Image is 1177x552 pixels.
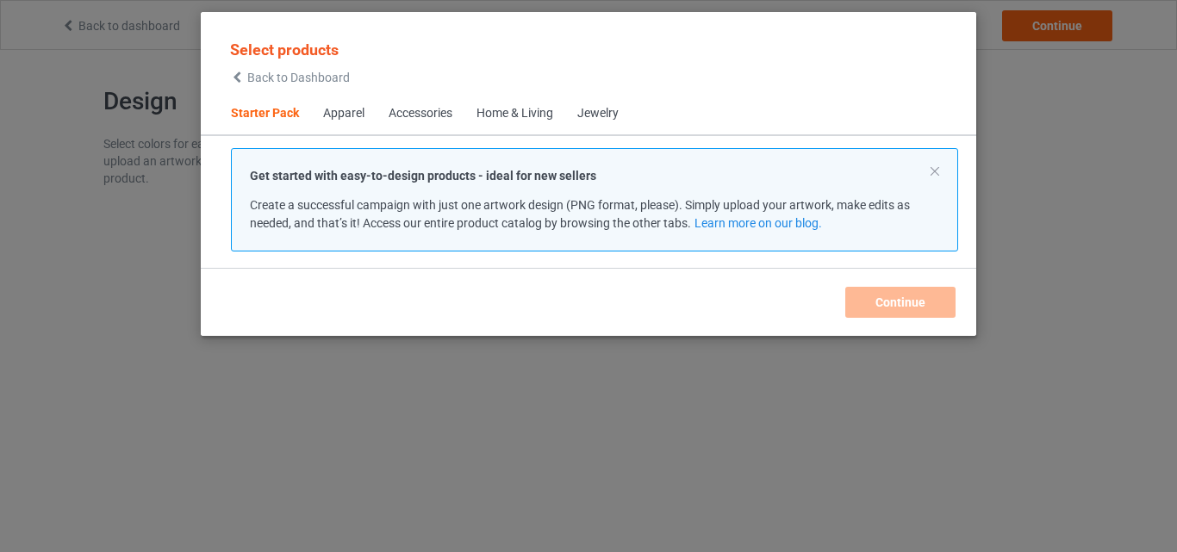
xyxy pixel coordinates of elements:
a: Learn more on our blog. [694,216,822,230]
div: Accessories [389,105,452,122]
span: Select products [230,40,339,59]
span: Starter Pack [219,93,311,134]
div: Jewelry [577,105,619,122]
div: Home & Living [476,105,553,122]
span: Back to Dashboard [247,71,350,84]
strong: Get started with easy-to-design products - ideal for new sellers [250,169,596,183]
span: Create a successful campaign with just one artwork design (PNG format, please). Simply upload you... [250,198,910,230]
div: Apparel [323,105,364,122]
